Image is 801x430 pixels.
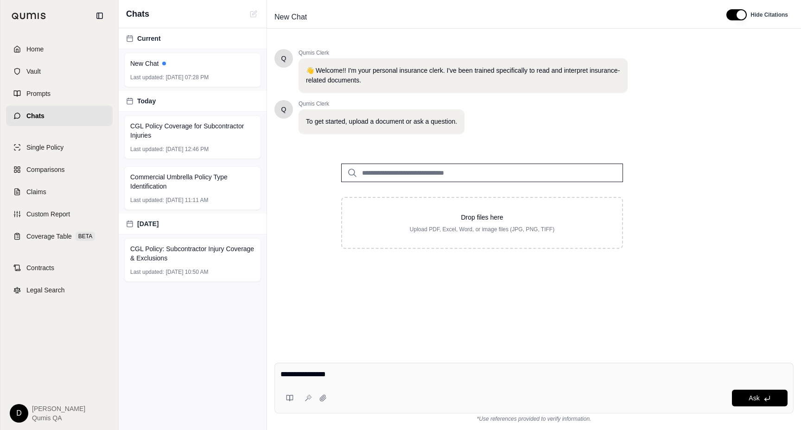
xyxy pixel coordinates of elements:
p: Upload PDF, Excel, Word, or image files (JPG, PNG, TIFF) [357,226,607,233]
span: Qumis QA [32,413,85,423]
span: BETA [76,232,95,241]
button: Ask [732,390,788,406]
span: Vault [26,67,41,76]
span: Commercial Umbrella Policy Type Identification [130,172,255,191]
span: Hello [281,54,286,63]
span: Custom Report [26,209,70,219]
span: Chats [26,111,44,120]
p: 👋 Welcome!! I'm your personal insurance clerk. I've been trained specifically to read and interpr... [306,66,620,85]
span: New Chat [130,59,159,68]
button: New Chat [248,8,259,19]
span: Single Policy [26,143,64,152]
a: Claims [6,182,113,202]
span: Today [137,96,156,106]
a: Prompts [6,83,113,104]
span: Last updated: [130,145,164,153]
a: Chats [6,106,113,126]
span: Legal Search [26,285,65,295]
span: Last updated: [130,74,164,81]
a: Comparisons [6,159,113,180]
span: Prompts [26,89,51,98]
span: [DATE] 07:28 PM [166,74,209,81]
span: [DATE] 12:46 PM [166,145,209,153]
a: Custom Report [6,204,113,224]
a: Legal Search [6,280,113,300]
span: Qumis Clerk [299,49,628,57]
span: Last updated: [130,268,164,276]
span: Claims [26,187,46,196]
span: [PERSON_NAME] [32,404,85,413]
span: [DATE] 11:11 AM [166,196,209,204]
span: Chats [126,7,149,20]
span: Hide Citations [750,11,788,19]
a: Contracts [6,258,113,278]
a: Vault [6,61,113,82]
a: Single Policy [6,137,113,158]
div: D [10,404,28,423]
span: [DATE] 10:50 AM [166,268,209,276]
p: Drop files here [357,213,607,222]
img: Qumis Logo [12,13,46,19]
a: Coverage TableBETA [6,226,113,247]
span: [DATE] [137,219,159,228]
span: Hello [281,105,286,114]
a: Home [6,39,113,59]
div: Edit Title [271,10,715,25]
span: CGL Policy: Subcontractor Injury Coverage & Exclusions [130,244,255,263]
p: To get started, upload a document or ask a question. [306,117,457,126]
span: Current [137,34,161,43]
span: Qumis Clerk [299,100,464,107]
span: CGL Policy Coverage for Subcontractor Injuries [130,121,255,140]
span: Coverage Table [26,232,72,241]
span: Contracts [26,263,54,272]
button: Collapse sidebar [92,8,107,23]
div: *Use references provided to verify information. [274,413,794,423]
span: New Chat [271,10,311,25]
span: Comparisons [26,165,64,174]
span: Last updated: [130,196,164,204]
span: Home [26,44,44,54]
span: Ask [749,394,759,402]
